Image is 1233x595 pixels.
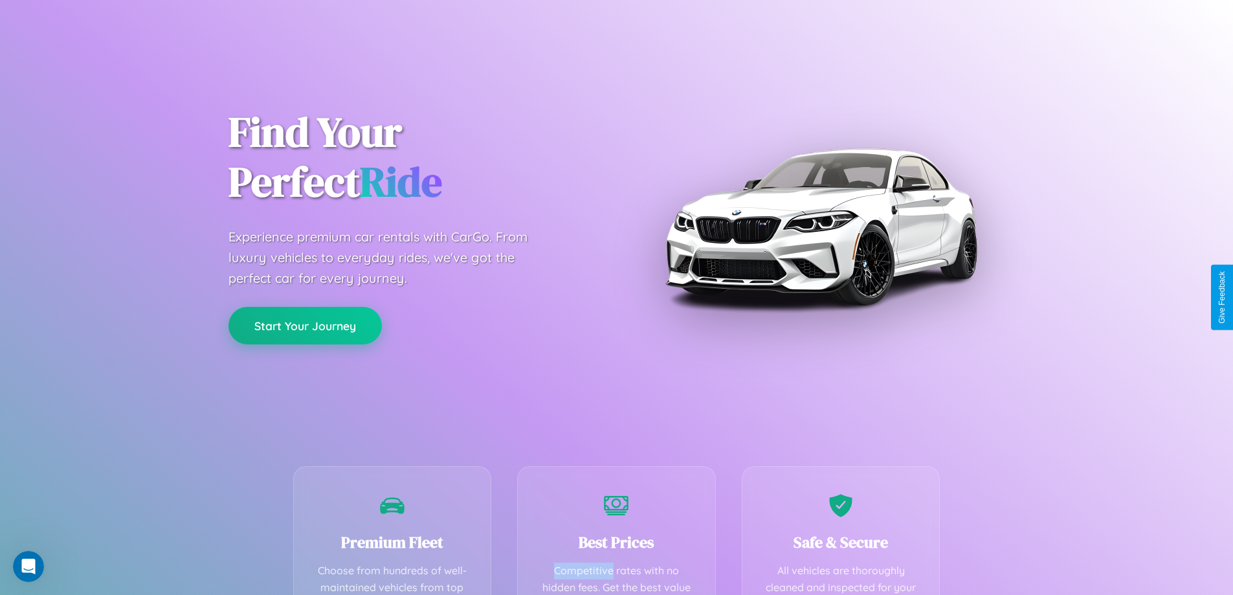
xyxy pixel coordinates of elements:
h3: Premium Fleet [313,532,472,553]
h3: Safe & Secure [762,532,920,553]
img: Premium BMW car rental vehicle [659,65,983,388]
div: Give Feedback [1217,271,1227,324]
span: Ride [360,153,442,210]
h1: Find Your Perfect [228,107,597,207]
iframe: Intercom live chat [13,551,44,582]
p: Experience premium car rentals with CarGo. From luxury vehicles to everyday rides, we've got the ... [228,227,552,289]
button: Start Your Journey [228,307,382,344]
h3: Best Prices [537,532,696,553]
